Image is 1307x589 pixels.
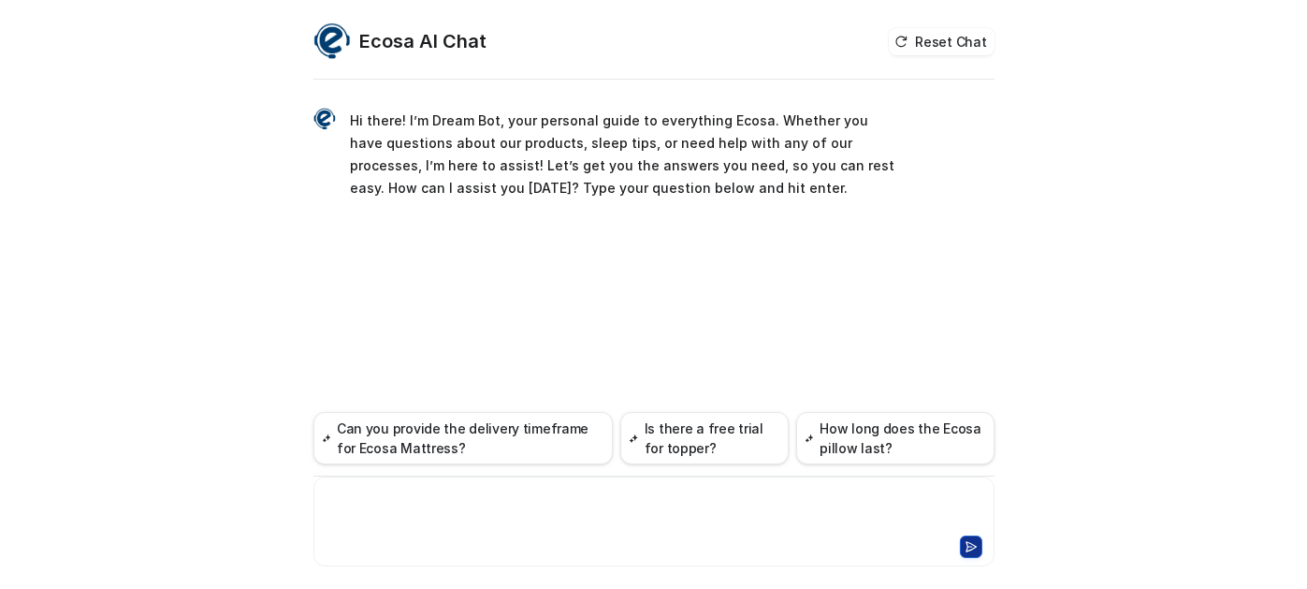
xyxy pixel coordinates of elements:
button: Is there a free trial for topper? [620,412,788,464]
button: Reset Chat [889,28,994,55]
h2: Ecosa AI Chat [360,28,487,54]
p: Hi there! I’m Dream Bot, your personal guide to everything Ecosa. Whether you have questions abou... [351,110,898,199]
img: Widget [313,108,336,130]
img: Widget [313,22,351,60]
button: Can you provide the delivery timeframe for Ecosa Mattress? [313,412,614,464]
button: How long does the Ecosa pillow last? [796,412,995,464]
